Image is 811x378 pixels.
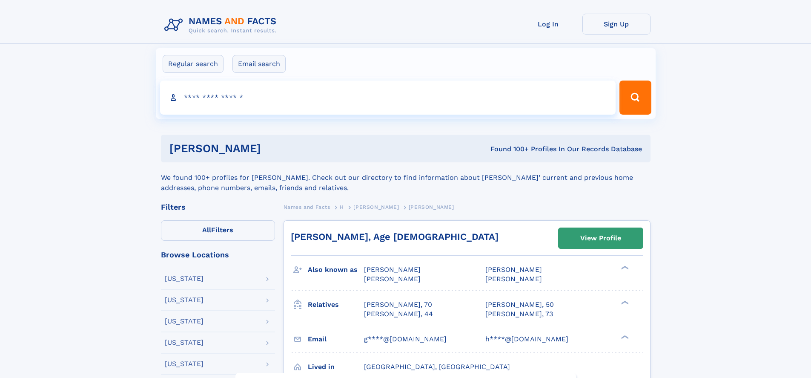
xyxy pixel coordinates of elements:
[485,265,542,274] span: [PERSON_NAME]
[582,14,651,35] a: Sign Up
[202,226,211,234] span: All
[284,202,330,212] a: Names and Facts
[161,203,275,211] div: Filters
[161,14,284,37] img: Logo Names and Facts
[364,363,510,371] span: [GEOGRAPHIC_DATA], [GEOGRAPHIC_DATA]
[485,275,542,283] span: [PERSON_NAME]
[165,297,203,303] div: [US_STATE]
[340,204,344,210] span: H
[375,144,642,154] div: Found 100+ Profiles In Our Records Database
[619,81,651,115] button: Search Button
[364,265,421,274] span: [PERSON_NAME]
[165,318,203,325] div: [US_STATE]
[364,300,432,309] a: [PERSON_NAME], 70
[485,309,553,319] a: [PERSON_NAME], 73
[232,55,286,73] label: Email search
[308,332,364,346] h3: Email
[353,204,399,210] span: [PERSON_NAME]
[161,251,275,259] div: Browse Locations
[291,231,499,242] a: [PERSON_NAME], Age [DEMOGRAPHIC_DATA]
[308,297,364,312] h3: Relatives
[165,275,203,282] div: [US_STATE]
[340,202,344,212] a: H
[308,360,364,374] h3: Lived in
[619,334,629,340] div: ❯
[165,339,203,346] div: [US_STATE]
[485,300,554,309] a: [PERSON_NAME], 50
[580,228,621,248] div: View Profile
[364,275,421,283] span: [PERSON_NAME]
[619,300,629,305] div: ❯
[161,220,275,241] label: Filters
[169,143,376,154] h1: [PERSON_NAME]
[514,14,582,35] a: Log In
[165,361,203,367] div: [US_STATE]
[409,204,454,210] span: [PERSON_NAME]
[619,265,629,271] div: ❯
[160,81,616,115] input: search input
[308,263,364,277] h3: Also known as
[364,309,433,319] a: [PERSON_NAME], 44
[163,55,224,73] label: Regular search
[161,162,651,193] div: We found 100+ profiles for [PERSON_NAME]. Check out our directory to find information about [PERS...
[559,228,643,248] a: View Profile
[353,202,399,212] a: [PERSON_NAME]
